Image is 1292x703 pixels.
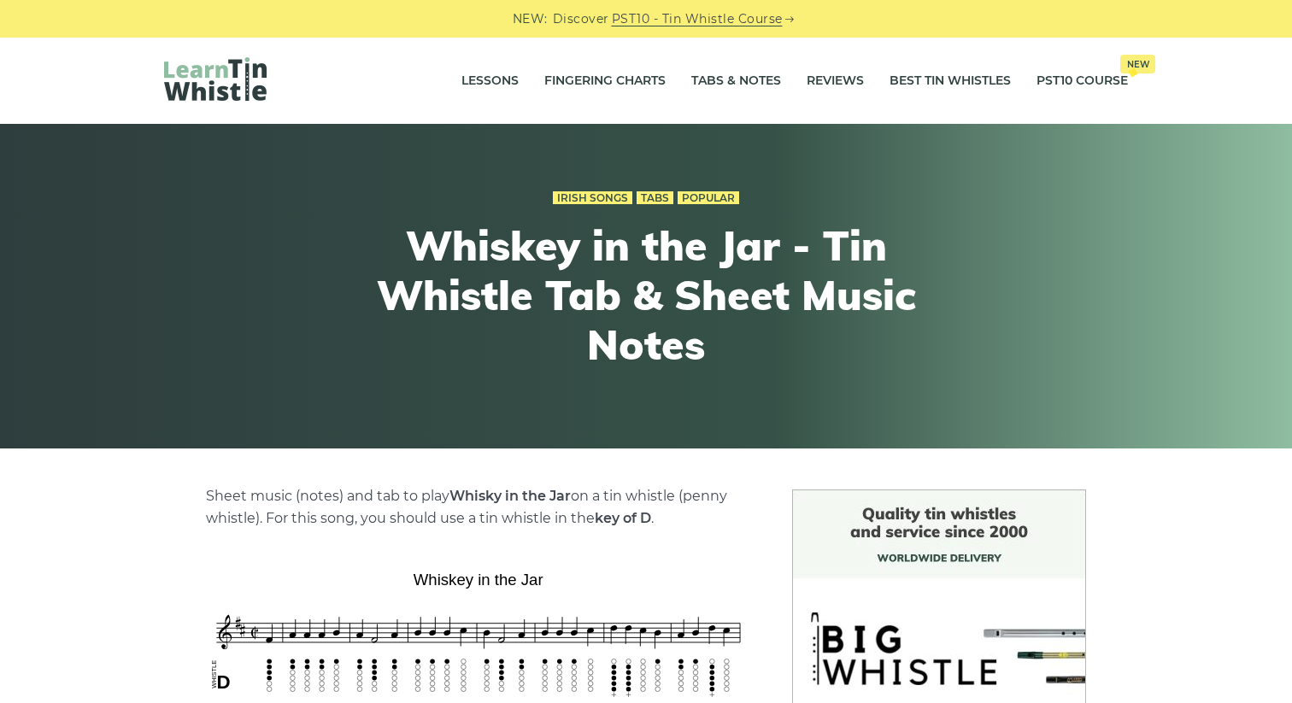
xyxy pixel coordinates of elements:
span: New [1120,55,1155,73]
strong: key of D [595,510,651,526]
a: Tabs [637,191,673,205]
p: Sheet music (notes) and tab to play on a tin whistle (penny whistle). For this song, you should u... [206,485,751,530]
img: LearnTinWhistle.com [164,57,267,101]
a: Popular [678,191,739,205]
strong: Whisky in the Jar [449,488,571,504]
a: Irish Songs [553,191,632,205]
h1: Whiskey in the Jar - Tin Whistle Tab & Sheet Music Notes [332,221,960,369]
a: Best Tin Whistles [890,60,1011,103]
a: PST10 CourseNew [1037,60,1128,103]
a: Tabs & Notes [691,60,781,103]
a: Lessons [461,60,519,103]
a: Reviews [807,60,864,103]
a: Fingering Charts [544,60,666,103]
